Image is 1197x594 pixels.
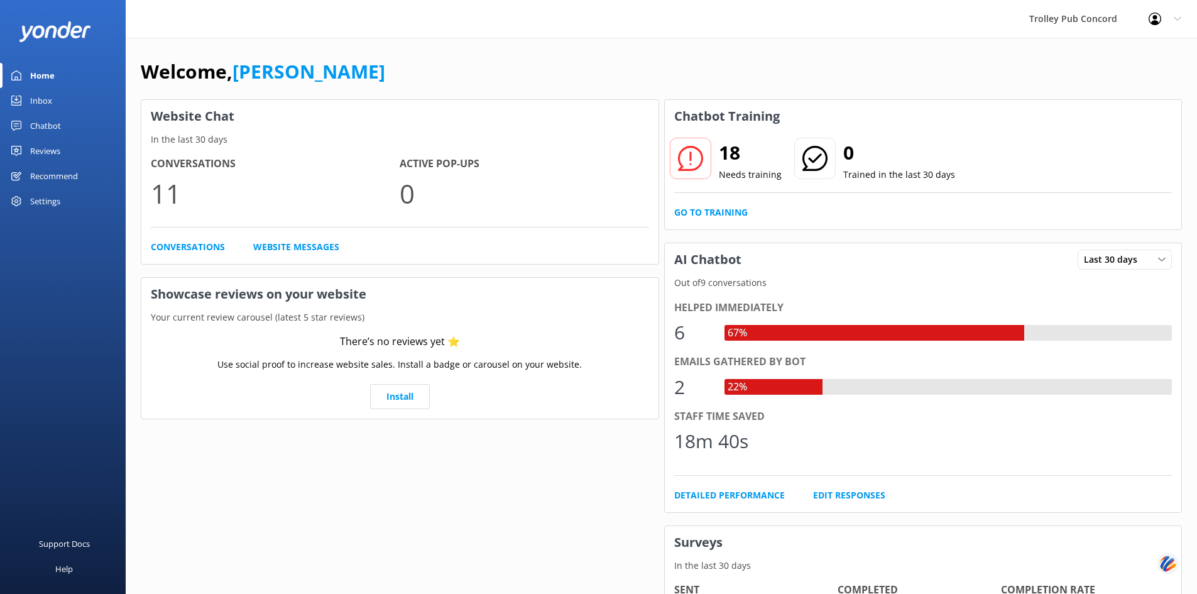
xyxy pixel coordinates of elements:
div: Reviews [30,138,60,163]
h1: Welcome, [141,57,385,87]
h4: Conversations [151,156,400,172]
span: Last 30 days [1084,253,1145,267]
p: 11 [151,172,400,214]
a: Detailed Performance [674,488,785,502]
p: Trained in the last 30 days [843,168,955,182]
div: 2 [674,372,712,402]
a: Install [370,384,430,409]
div: Home [30,63,55,88]
div: Support Docs [39,531,90,556]
div: Staff time saved [674,409,1172,425]
p: Needs training [719,168,782,182]
div: 22% [724,379,750,395]
p: Out of 9 conversations [665,276,1182,290]
div: Chatbot [30,113,61,138]
h3: AI Chatbot [665,243,751,276]
p: In the last 30 days [665,559,1182,573]
h3: Website Chat [141,100,659,133]
p: 0 [400,172,648,214]
p: In the last 30 days [141,133,659,146]
div: 18m 40s [674,426,748,456]
div: There’s no reviews yet ⭐ [340,334,460,350]
h3: Chatbot Training [665,100,789,133]
h2: 18 [719,138,782,168]
div: 67% [724,325,750,341]
a: Website Messages [253,240,339,254]
a: [PERSON_NAME] [232,58,385,84]
div: Inbox [30,88,52,113]
div: Settings [30,189,60,214]
div: Emails gathered by bot [674,354,1172,370]
div: 6 [674,317,712,348]
h3: Surveys [665,526,1182,559]
div: Recommend [30,163,78,189]
img: svg+xml;base64,PHN2ZyB3aWR0aD0iNDQiIGhlaWdodD0iNDQiIHZpZXdCb3g9IjAgMCA0NCA0NCIgZmlsbD0ibm9uZSIgeG... [1157,552,1179,575]
p: Your current review carousel (latest 5 star reviews) [141,311,659,324]
h3: Showcase reviews on your website [141,278,659,311]
img: yonder-white-logo.png [19,21,91,42]
div: Helped immediately [674,300,1172,316]
p: Use social proof to increase website sales. Install a badge or carousel on your website. [217,358,582,371]
div: Help [55,556,73,581]
h4: Active Pop-ups [400,156,648,172]
a: Go to Training [674,206,748,219]
h2: 0 [843,138,955,168]
a: Edit Responses [813,488,885,502]
a: Conversations [151,240,225,254]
